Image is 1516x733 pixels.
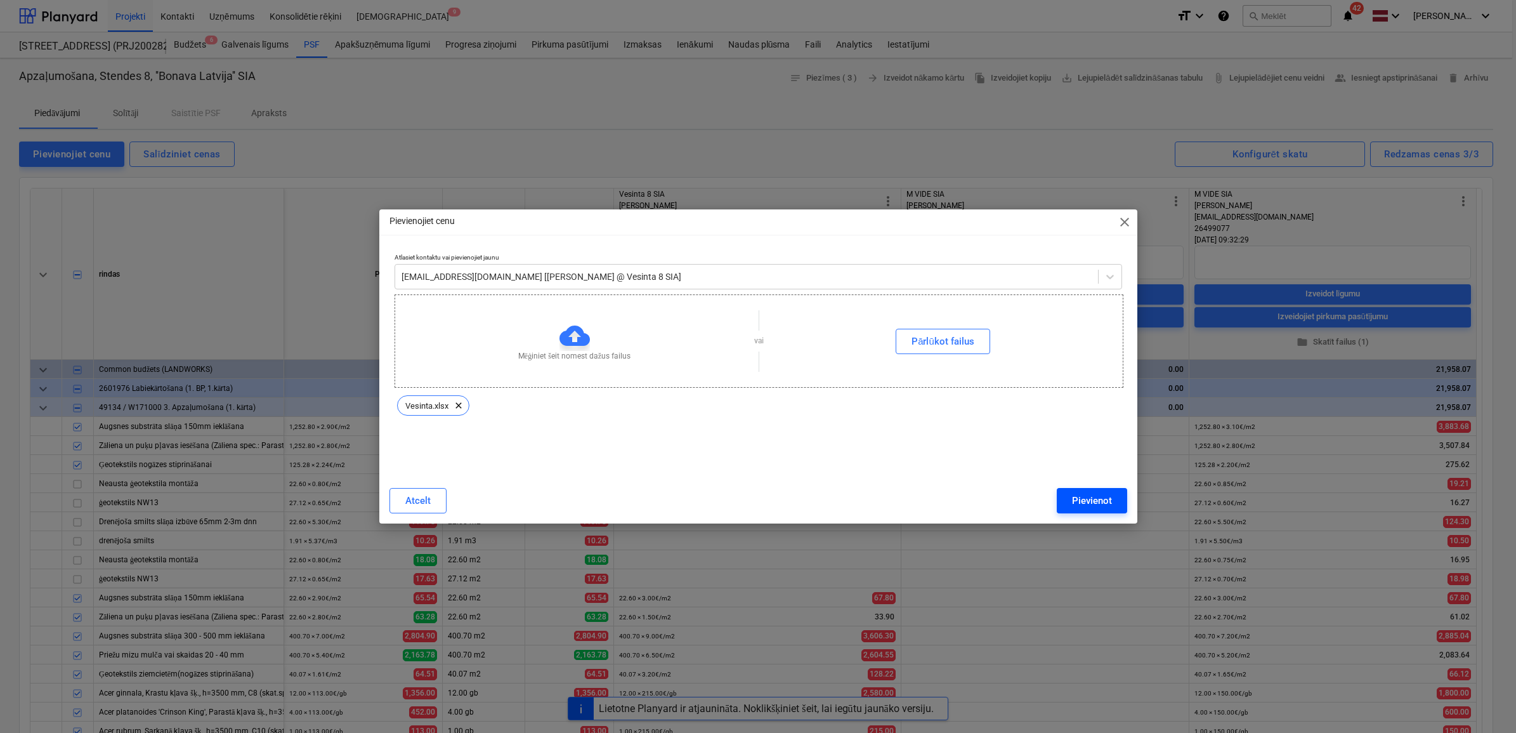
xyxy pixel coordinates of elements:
span: clear [451,398,466,413]
div: Atcelt [405,492,431,509]
button: Pārlūkot failus [896,329,990,354]
p: Atlasiet kontaktu vai pievienojiet jaunu [395,253,1122,264]
p: Pievienojiet cenu [389,215,455,228]
p: vai [754,336,764,347]
span: close [1117,215,1132,230]
button: Pievienot [1057,488,1127,513]
div: Pārlūkot failus [912,333,974,350]
span: Vesinta.xlsx [398,401,456,411]
div: Pievienot [1072,492,1112,509]
button: Atcelt [389,488,447,513]
p: Mēģiniet šeit nomest dažus failus [518,351,631,362]
div: Mēģiniet šeit nomest dažus failusvaiPārlūkot failus [395,294,1123,388]
div: Vesinta.xlsx [397,395,469,416]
